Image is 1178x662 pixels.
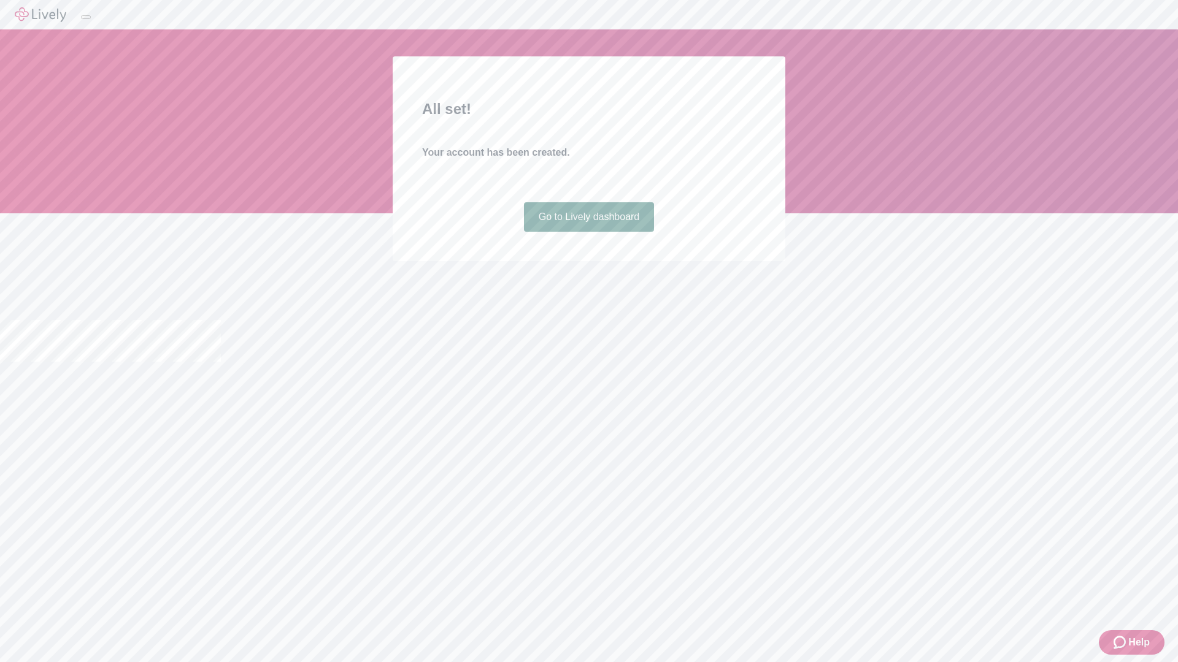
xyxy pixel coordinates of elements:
[1099,630,1165,655] button: Zendesk support iconHelp
[1114,635,1128,650] svg: Zendesk support icon
[524,202,655,232] a: Go to Lively dashboard
[15,7,66,22] img: Lively
[422,145,756,160] h4: Your account has been created.
[1128,635,1150,650] span: Help
[81,15,91,19] button: Log out
[422,98,756,120] h2: All set!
